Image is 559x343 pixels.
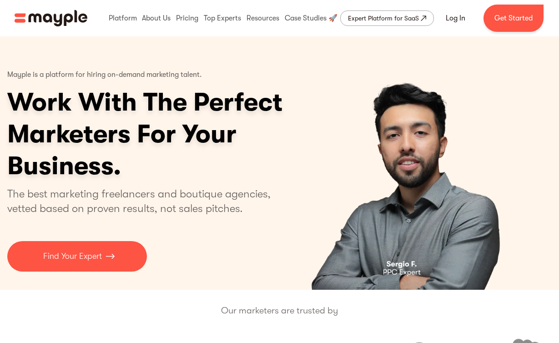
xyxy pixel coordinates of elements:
[15,10,87,27] a: home
[267,36,552,290] div: 1 of 4
[140,4,173,33] div: About Us
[244,4,282,33] div: Resources
[106,4,139,33] div: Platform
[7,86,353,182] h1: Work With The Perfect Marketers For Your Business.
[7,241,147,272] a: Find Your Expert
[201,4,243,33] div: Top Experts
[174,4,201,33] div: Pricing
[7,187,282,216] p: The best marketing freelancers and boutique agencies, vetted based on proven results, not sales p...
[267,36,552,290] div: carousel
[483,5,544,32] a: Get Started
[7,64,202,86] p: Mayple is a platform for hiring on-demand marketing talent.
[435,7,476,29] a: Log In
[43,250,102,262] p: Find Your Expert
[15,10,87,27] img: Mayple logo
[340,10,434,26] a: Expert Platform for SaaS
[348,13,419,24] div: Expert Platform for SaaS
